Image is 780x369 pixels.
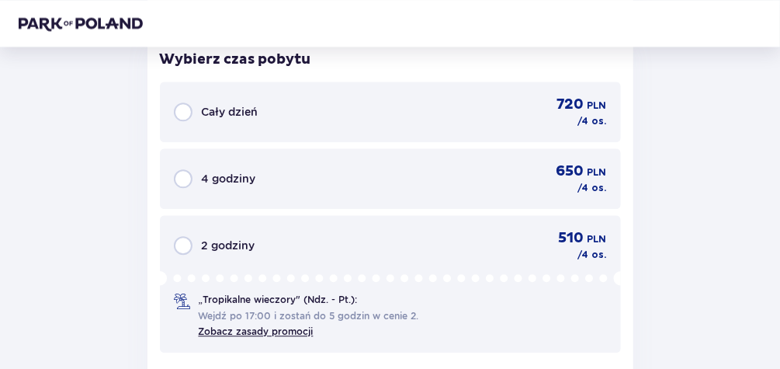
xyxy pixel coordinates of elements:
[556,162,584,181] span: 650
[19,16,143,31] img: Park of Poland logo
[202,104,258,120] span: Cały dzień
[199,293,357,307] span: „Tropikalne wieczory" (Ndz. - Pt.):
[557,96,584,114] span: 720
[199,325,314,337] a: Zobacz zasady promocji
[588,232,607,246] span: PLN
[578,181,607,195] span: / 4 os.
[559,229,584,248] span: 510
[588,165,607,179] span: PLN
[202,238,255,253] span: 2 godziny
[578,114,607,128] span: / 4 os.
[202,171,256,186] span: 4 godziny
[588,99,607,113] span: PLN
[578,248,607,262] span: / 4 os.
[199,309,419,323] span: Wejdź po 17:00 i zostań do 5 godzin w cenie 2.
[160,50,621,69] h2: Wybierz czas pobytu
